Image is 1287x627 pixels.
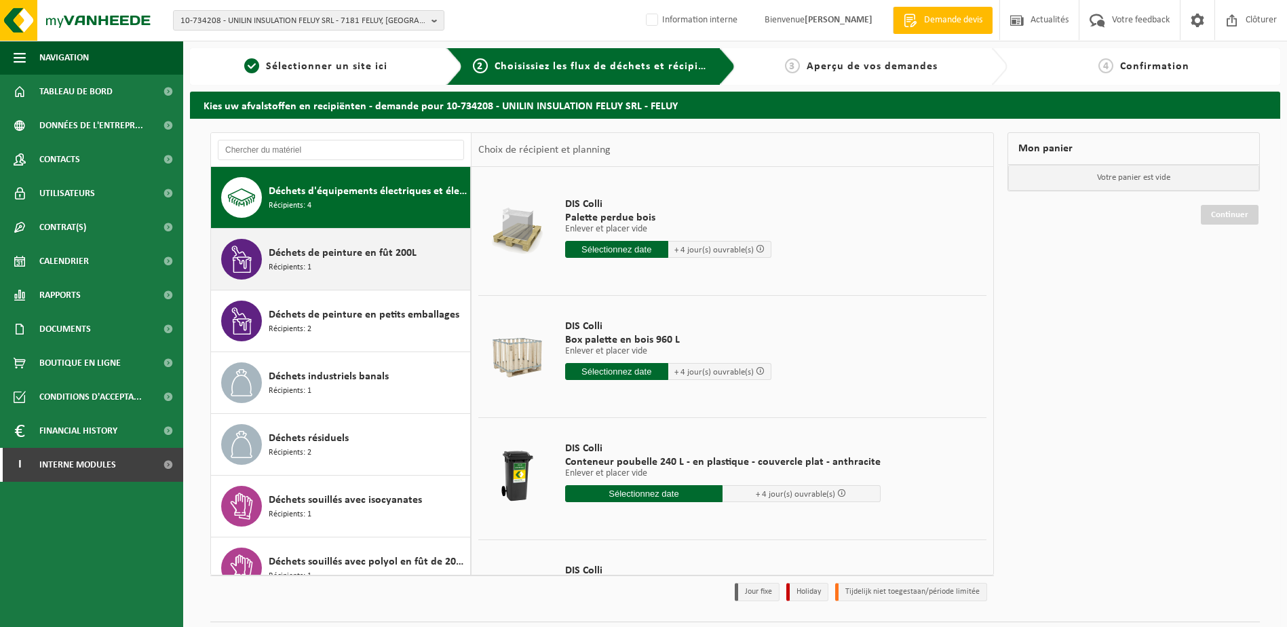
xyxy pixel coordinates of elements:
[269,554,467,570] span: Déchets souillés avec polyol en fût de 200lt
[893,7,993,34] a: Demande devis
[39,312,91,346] span: Documents
[674,246,754,254] span: + 4 jour(s) ouvrable(s)
[786,583,828,601] li: Holiday
[835,583,987,601] li: Tijdelijk niet toegestaan/période limitée
[39,142,80,176] span: Contacts
[269,199,311,212] span: Récipients: 4
[14,448,26,482] span: I
[39,278,81,312] span: Rapports
[565,241,668,258] input: Sélectionnez date
[180,11,426,31] span: 10-734208 - UNILIN INSULATION FELUY SRL - 7181 FELUY, [GEOGRAPHIC_DATA][PERSON_NAME] 24
[211,167,471,229] button: Déchets d'équipements électriques et électroniques - Sans tubes cathodiques Récipients: 4
[565,455,881,469] span: Conteneur poubelle 240 L - en plastique - couvercle plat - anthracite
[269,261,311,274] span: Récipients: 1
[1201,205,1259,225] a: Continuer
[211,537,471,599] button: Déchets souillés avec polyol en fût de 200lt Récipients: 1
[211,476,471,537] button: Déchets souillés avec isocyanates Récipients: 1
[1007,132,1260,165] div: Mon panier
[211,229,471,290] button: Déchets de peinture en fût 200L Récipients: 1
[269,446,311,459] span: Récipients: 2
[39,414,117,448] span: Financial History
[1098,58,1113,73] span: 4
[269,245,417,261] span: Déchets de peinture en fût 200L
[643,10,737,31] label: Information interne
[269,570,311,583] span: Récipients: 1
[197,58,436,75] a: 1Sélectionner un site ici
[565,485,723,502] input: Sélectionnez date
[807,61,938,72] span: Aperçu de vos demandes
[565,333,771,347] span: Box palette en bois 960 L
[565,197,771,211] span: DIS Colli
[495,61,721,72] span: Choisissiez les flux de déchets et récipients
[190,92,1280,118] h2: Kies uw afvalstoffen en recipiënten - demande pour 10-734208 - UNILIN INSULATION FELUY SRL - FELUY
[211,290,471,352] button: Déchets de peinture en petits emballages Récipients: 2
[674,368,754,377] span: + 4 jour(s) ouvrable(s)
[565,347,771,356] p: Enlever et placer vide
[211,352,471,414] button: Déchets industriels banals Récipients: 1
[39,210,86,244] span: Contrat(s)
[565,225,771,234] p: Enlever et placer vide
[269,492,422,508] span: Déchets souillés avec isocyanates
[244,58,259,73] span: 1
[269,323,311,336] span: Récipients: 2
[269,368,389,385] span: Déchets industriels banals
[472,133,617,167] div: Choix de récipient et planning
[211,414,471,476] button: Déchets résiduels Récipients: 2
[565,363,668,380] input: Sélectionnez date
[269,430,349,446] span: Déchets résiduels
[473,58,488,73] span: 2
[921,14,986,27] span: Demande devis
[39,380,142,414] span: Conditions d'accepta...
[1120,61,1189,72] span: Confirmation
[565,320,771,333] span: DIS Colli
[39,448,116,482] span: Interne modules
[756,490,835,499] span: + 4 jour(s) ouvrable(s)
[39,244,89,278] span: Calendrier
[39,109,143,142] span: Données de l'entrepr...
[735,583,780,601] li: Jour fixe
[1008,165,1259,191] p: Votre panier est vide
[218,140,464,160] input: Chercher du matériel
[785,58,800,73] span: 3
[173,10,444,31] button: 10-734208 - UNILIN INSULATION FELUY SRL - 7181 FELUY, [GEOGRAPHIC_DATA][PERSON_NAME] 24
[269,508,311,521] span: Récipients: 1
[565,211,771,225] span: Palette perdue bois
[269,307,459,323] span: Déchets de peinture en petits emballages
[39,41,89,75] span: Navigation
[39,176,95,210] span: Utilisateurs
[565,442,881,455] span: DIS Colli
[565,564,773,577] span: DIS Colli
[805,15,872,25] strong: [PERSON_NAME]
[39,346,121,380] span: Boutique en ligne
[269,183,467,199] span: Déchets d'équipements électriques et électroniques - Sans tubes cathodiques
[39,75,113,109] span: Tableau de bord
[266,61,387,72] span: Sélectionner un site ici
[269,385,311,398] span: Récipients: 1
[565,469,881,478] p: Enlever et placer vide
